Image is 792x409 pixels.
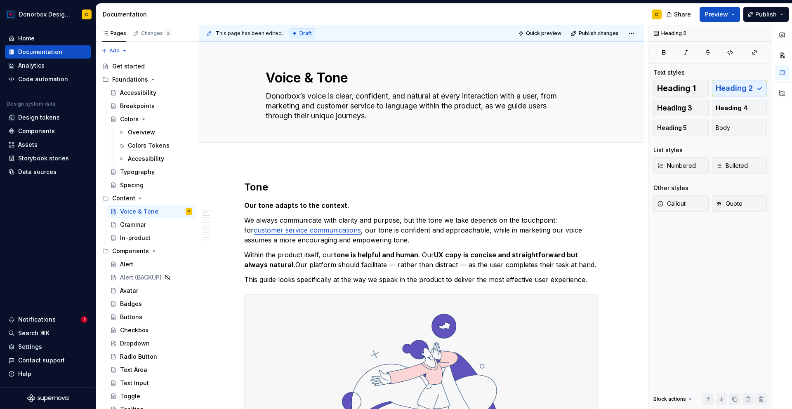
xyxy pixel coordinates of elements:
[120,287,138,295] div: Avatar
[5,125,91,138] a: Components
[107,113,196,126] a: Colors
[755,10,777,19] span: Publish
[254,226,361,234] a: customer service communications
[18,127,55,135] div: Components
[107,231,196,244] a: In-product
[120,392,140,400] div: Toggle
[657,84,696,92] span: Heading 1
[128,155,164,163] div: Accessibility
[5,152,91,165] a: Storybook stories
[99,244,196,258] div: Components
[18,370,31,378] div: Help
[653,396,686,402] div: Block actions
[109,47,120,54] span: Add
[653,146,683,154] div: List styles
[120,260,133,268] div: Alert
[18,113,60,122] div: Design tokens
[188,207,190,216] div: C
[653,195,709,212] button: Callout
[18,356,65,364] div: Contact support
[107,376,196,390] a: Text Input
[216,30,283,37] span: This page has been edited.
[107,205,196,218] a: Voice & ToneC
[112,194,135,202] div: Content
[712,120,767,136] button: Body
[107,165,196,179] a: Typography
[99,192,196,205] div: Content
[107,363,196,376] a: Text Area
[120,221,146,229] div: Grammar
[5,111,91,124] a: Design tokens
[244,215,599,245] p: We always communicate with clarity and purpose, but the tone we take depends on the touchpoint: f...
[655,11,658,18] div: C
[653,80,709,96] button: Heading 1
[653,100,709,116] button: Heading 3
[5,340,91,353] a: Settings
[716,162,748,170] span: Bulleted
[264,68,576,88] textarea: Voice & Tone
[5,45,91,59] a: Documentation
[716,124,730,132] span: Body
[18,343,42,351] div: Settings
[244,275,599,284] p: This guide looks specifically at the way we speak in the product to deliver the most effective us...
[107,86,196,99] a: Accessibility
[120,366,147,374] div: Text Area
[18,61,45,70] div: Analytics
[244,181,599,194] h2: Tone
[657,200,686,208] span: Callout
[107,337,196,350] a: Dropdown
[112,75,148,84] div: Foundations
[334,251,418,259] strong: tone is helpful and human
[18,75,68,83] div: Code automation
[18,48,62,56] div: Documentation
[120,102,155,110] div: Breakpoints
[716,104,747,112] span: Heading 4
[5,138,91,151] a: Assets
[102,30,126,37] div: Pages
[120,181,144,189] div: Spacing
[107,258,196,271] a: Alert
[85,11,88,18] div: C
[115,152,196,165] a: Accessibility
[18,34,35,42] div: Home
[120,313,142,321] div: Buttons
[516,28,565,39] button: Quick preview
[653,68,685,77] div: Text styles
[657,162,696,170] span: Numbered
[18,329,49,337] div: Search ⌘K
[6,9,16,19] img: 17077652-375b-4f2c-92b0-528c72b71ea0.png
[712,157,767,174] button: Bulleted
[120,353,157,361] div: Radio Button
[141,30,171,37] div: Changes
[107,350,196,363] a: Radio Button
[716,200,742,208] span: Quote
[5,327,91,340] button: Search ⌘K
[27,394,68,402] svg: Supernova Logo
[743,7,789,22] button: Publish
[107,271,196,284] a: Alert (BACKUP)
[657,104,692,112] span: Heading 3
[18,168,57,176] div: Data sources
[99,60,196,73] a: Get started
[579,30,619,37] span: Publish changes
[115,126,196,139] a: Overview
[120,207,158,216] div: Voice & Tone
[107,390,196,403] a: Toggle
[128,141,170,150] div: Colors Tokens
[120,300,142,308] div: Badges
[705,10,728,19] span: Preview
[107,310,196,324] a: Buttons
[112,62,145,71] div: Get started
[18,315,56,324] div: Notifications
[700,7,740,22] button: Preview
[653,393,693,405] div: Block actions
[99,73,196,86] div: Foundations
[107,99,196,113] a: Breakpoints
[112,247,149,255] div: Components
[5,32,91,45] a: Home
[18,154,69,162] div: Storybook stories
[712,195,767,212] button: Quote
[264,89,576,122] textarea: Donorbox’s voice is clear, confident, and natural at every interaction with a user, from marketin...
[244,250,599,270] p: Within the product itself, our . Our Our platform should facilitate — rather than distract — as t...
